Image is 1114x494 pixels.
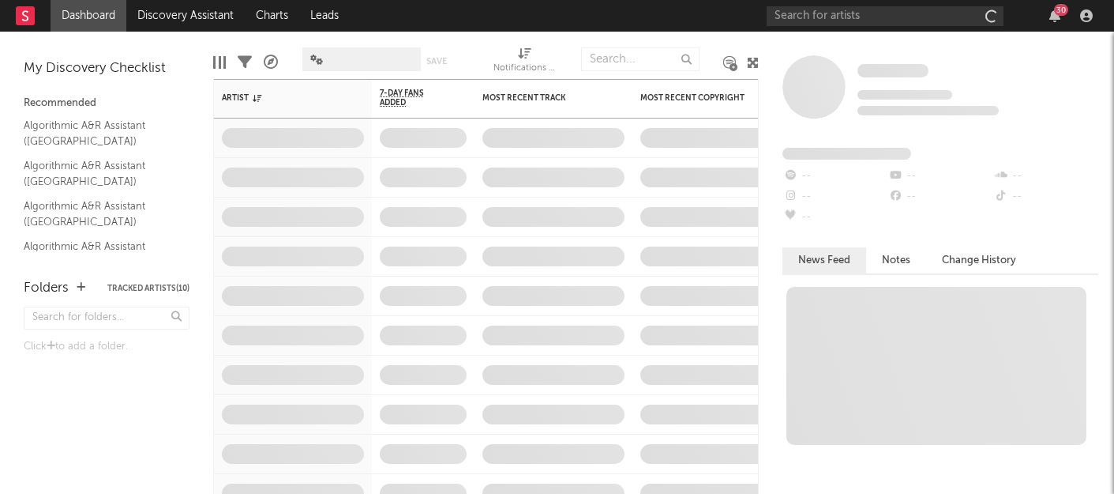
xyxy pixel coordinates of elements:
[493,40,557,85] div: Notifications (Artist)
[24,279,69,298] div: Folders
[640,93,759,103] div: Most Recent Copyright
[1049,9,1060,22] button: 30
[767,6,1003,26] input: Search for artists
[782,148,911,160] span: Fans Added by Platform
[782,187,887,207] div: --
[782,207,887,228] div: --
[887,187,992,207] div: --
[857,63,928,79] a: Some Artist
[213,40,226,85] div: Edit Columns
[426,57,447,66] button: Save
[857,90,952,100] span: Tracking Since: [DATE]
[866,247,926,273] button: Notes
[857,106,999,115] span: 0 fans last week
[1054,4,1068,16] div: 30
[581,47,700,71] input: Search...
[24,157,174,190] a: Algorithmic A&R Assistant ([GEOGRAPHIC_DATA])
[926,247,1032,273] button: Change History
[264,40,278,85] div: A&R Pipeline
[24,307,189,330] input: Search for folders...
[222,93,340,103] div: Artist
[782,247,866,273] button: News Feed
[493,59,557,78] div: Notifications (Artist)
[887,166,992,187] div: --
[993,187,1098,207] div: --
[24,94,189,113] div: Recommended
[993,166,1098,187] div: --
[238,40,252,85] div: Filters
[107,285,189,292] button: Tracked Artists(10)
[24,59,189,78] div: My Discovery Checklist
[24,238,174,270] a: Algorithmic A&R Assistant ([GEOGRAPHIC_DATA])
[857,64,928,77] span: Some Artist
[24,117,174,149] a: Algorithmic A&R Assistant ([GEOGRAPHIC_DATA])
[782,166,887,187] div: --
[482,93,601,103] div: Most Recent Track
[380,89,443,107] span: 7-Day Fans Added
[24,338,189,356] div: Click to add a folder.
[24,198,174,230] a: Algorithmic A&R Assistant ([GEOGRAPHIC_DATA])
